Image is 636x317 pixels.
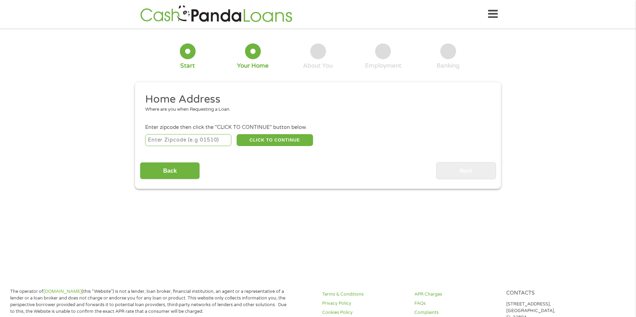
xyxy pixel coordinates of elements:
[145,92,486,106] h2: Home Address
[414,309,498,316] a: Complaints
[322,291,406,298] a: Terms & Conditions
[140,162,200,179] input: Back
[145,124,491,131] div: Enter zipcode then click the "CLICK TO CONTINUE" button below.
[365,62,401,70] div: Employment
[322,309,406,316] a: Cookies Policy
[138,4,295,24] img: GetLoanNow Logo
[10,288,286,315] p: The operator of (this “Website”) is not a lender, loan broker, financial institution, an agent or...
[237,62,269,70] div: Your Home
[414,300,498,307] a: FAQs
[436,162,496,179] input: Next
[145,106,486,113] div: Where are you when Requesting a Loan.
[237,134,313,146] button: CLICK TO CONTINUE
[180,62,195,70] div: Start
[507,290,590,297] h4: Contacts
[322,300,406,307] a: Privacy Policy
[43,289,82,294] a: [DOMAIN_NAME]
[414,291,498,298] a: APR Charges
[303,62,333,70] div: About You
[145,134,232,146] input: Enter Zipcode (e.g 01510)
[437,62,460,70] div: Banking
